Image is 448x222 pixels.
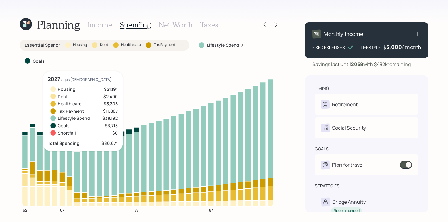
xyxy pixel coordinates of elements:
div: strategies [315,183,339,189]
div: Recommended [334,208,360,213]
div: LIFESTYLE [361,44,381,51]
div: Social Security [332,124,366,132]
div: Savings last until with $482k remaining [312,61,411,68]
h4: $ [383,44,386,51]
div: timing [315,85,329,91]
div: FIXED EXPENSES [312,44,345,51]
div: goals [315,146,329,152]
h3: Net Worth [158,20,193,29]
tspan: 67 [60,207,64,213]
label: Housing [73,42,87,48]
tspan: 77 [135,207,138,213]
label: Tax Payment [154,42,175,48]
b: 2058 [351,61,363,68]
h4: / month [402,44,421,51]
label: Goals [33,58,45,64]
div: Retirement [332,101,358,108]
h3: Income [87,20,112,29]
h1: Planning [37,18,80,31]
label: Essential Spend : [25,42,60,48]
label: Health care [121,42,141,48]
h3: Taxes [200,20,218,29]
label: Debt [100,42,108,48]
h3: Spending [120,20,151,29]
div: Plan for travel [332,161,364,169]
tspan: 62 [23,207,27,213]
div: Bridge Annuity [332,198,366,206]
label: Lifestyle Spend [207,42,239,48]
div: 3,000 [386,43,402,51]
tspan: 87 [209,207,213,213]
h4: Monthly Income [323,31,363,37]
